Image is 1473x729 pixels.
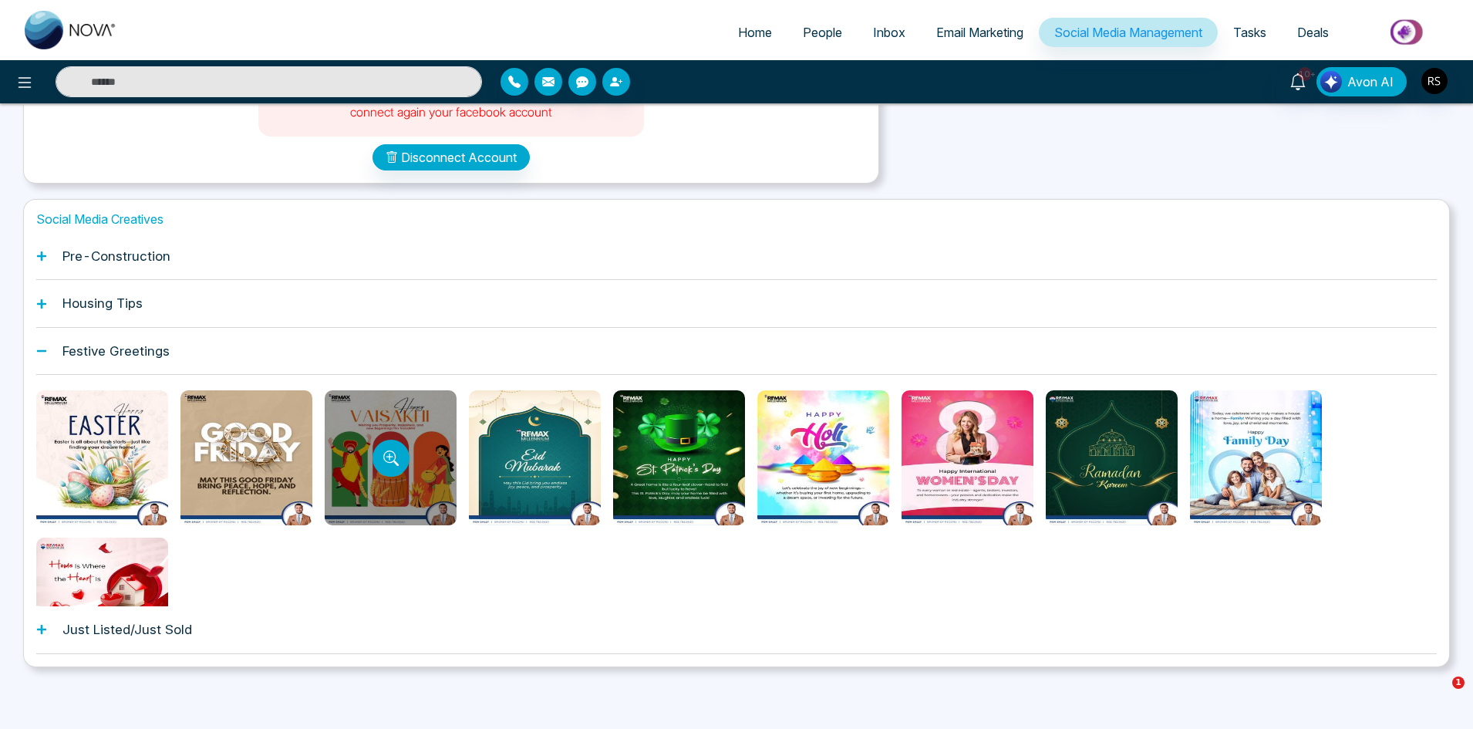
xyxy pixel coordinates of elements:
a: Home [723,18,787,47]
a: Inbox [858,18,921,47]
iframe: Intercom live chat [1421,677,1458,714]
a: Email Marketing [921,18,1039,47]
h1: Pre-Construction [62,248,170,264]
a: Social Media Management [1039,18,1218,47]
span: Email Marketing [936,25,1023,40]
h1: Festive Greetings [62,343,170,359]
button: Disconnect Account [372,144,530,170]
button: Preview template [372,440,410,477]
span: 10+ [1298,67,1312,81]
span: Deals [1297,25,1329,40]
a: Deals [1282,18,1344,47]
img: Nova CRM Logo [25,11,117,49]
span: Inbox [873,25,905,40]
span: Home [738,25,772,40]
h1: Housing Tips [62,295,143,311]
span: Social Media Management [1054,25,1202,40]
img: Market-place.gif [1352,15,1464,49]
a: 10+ [1279,67,1316,94]
img: Lead Flow [1320,71,1342,93]
span: People [803,25,842,40]
span: 1 [1452,677,1465,689]
span: Avon AI [1347,73,1394,91]
h1: Just Listed/Just Sold [62,622,192,637]
button: Avon AI [1316,67,1407,96]
a: People [787,18,858,47]
h1: Social Media Creatives [36,212,1437,227]
a: Tasks [1218,18,1282,47]
span: Tasks [1233,25,1266,40]
img: User Avatar [1421,68,1448,94]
